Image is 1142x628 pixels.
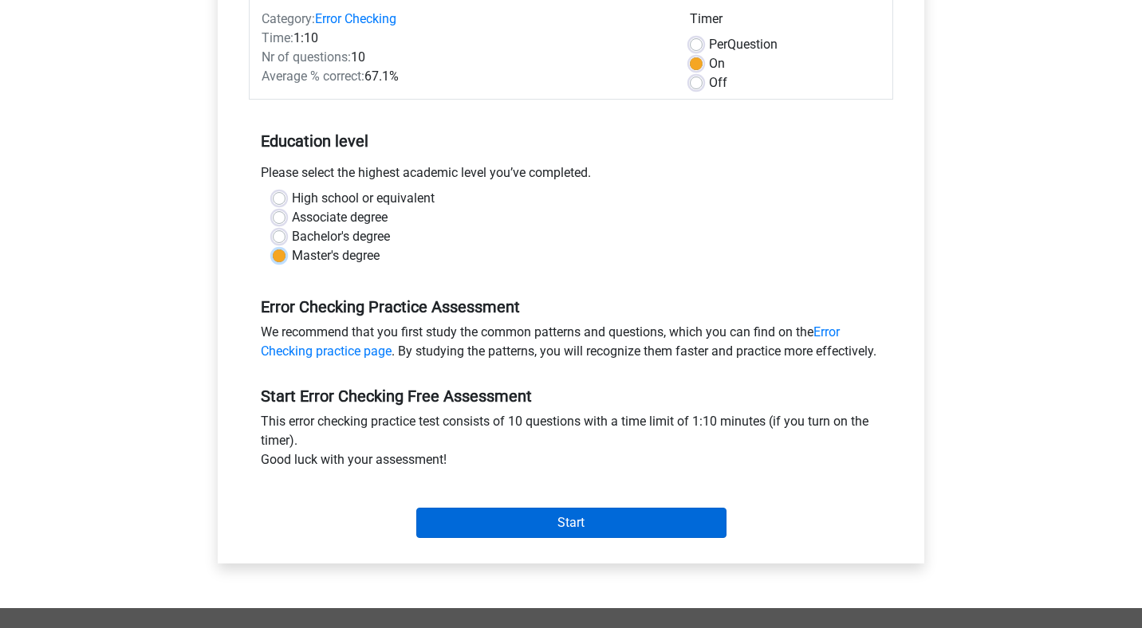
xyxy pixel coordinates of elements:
[261,125,881,157] h5: Education level
[261,297,881,316] h5: Error Checking Practice Assessment
[315,11,396,26] a: Error Checking
[709,73,727,92] label: Off
[292,227,390,246] label: Bachelor's degree
[249,163,893,189] div: Please select the highest academic level you’ve completed.
[250,29,678,48] div: 1:10
[292,208,388,227] label: Associate degree
[249,323,893,367] div: We recommend that you first study the common patterns and questions, which you can find on the . ...
[292,189,435,208] label: High school or equivalent
[262,69,364,84] span: Average % correct:
[709,35,778,54] label: Question
[262,49,351,65] span: Nr of questions:
[261,387,881,406] h5: Start Error Checking Free Assessment
[690,10,880,35] div: Timer
[262,11,315,26] span: Category:
[709,37,727,52] span: Per
[262,30,293,45] span: Time:
[416,508,727,538] input: Start
[709,54,725,73] label: On
[292,246,380,265] label: Master's degree
[250,48,678,67] div: 10
[250,67,678,86] div: 67.1%
[249,412,893,476] div: This error checking practice test consists of 10 questions with a time limit of 1:10 minutes (if ...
